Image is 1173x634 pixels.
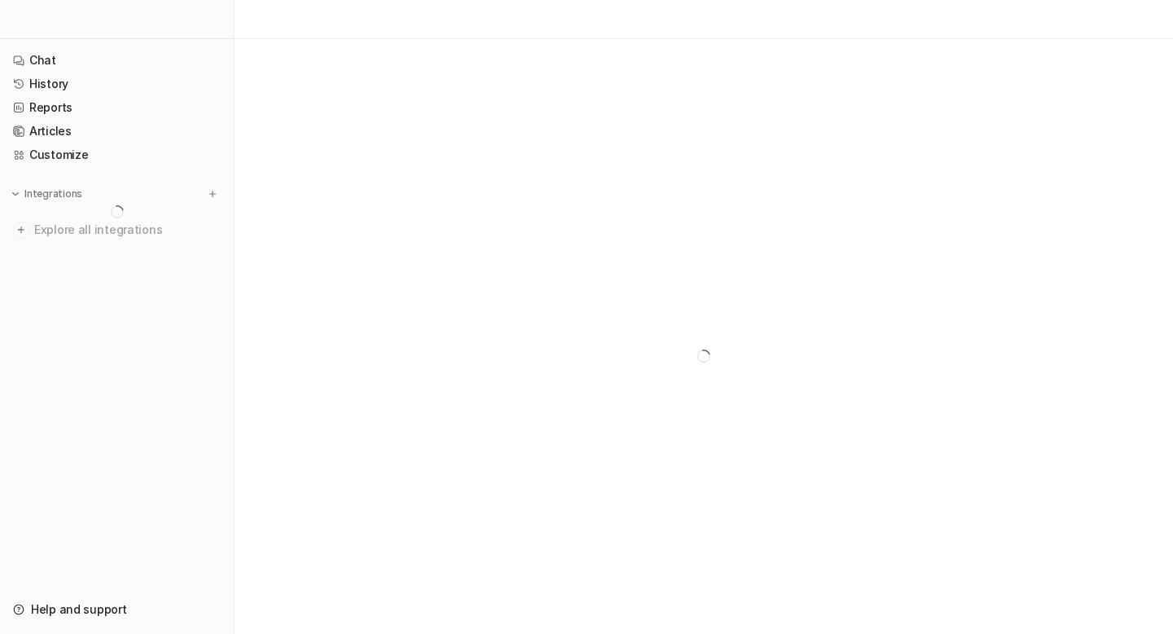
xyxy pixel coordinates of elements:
[7,598,227,621] a: Help and support
[10,188,21,200] img: expand menu
[7,120,227,143] a: Articles
[7,143,227,166] a: Customize
[7,49,227,72] a: Chat
[24,187,82,200] p: Integrations
[7,218,227,241] a: Explore all integrations
[7,186,87,202] button: Integrations
[13,222,29,238] img: explore all integrations
[7,73,227,95] a: History
[34,217,221,243] span: Explore all integrations
[7,96,227,119] a: Reports
[207,188,218,200] img: menu_add.svg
